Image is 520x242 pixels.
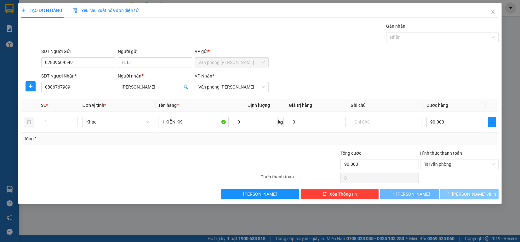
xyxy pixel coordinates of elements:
button: plus [488,117,496,127]
span: plus [489,119,496,124]
label: Gán nhãn [386,24,405,29]
li: E11, Đường số 8, Khu dân cư Nông [GEOGRAPHIC_DATA], Kv.[GEOGRAPHIC_DATA], [GEOGRAPHIC_DATA] [3,14,120,46]
div: VP gửi [195,48,269,55]
th: Ghi chú [348,99,424,112]
input: Ghi Chú [351,117,421,127]
img: icon [72,8,77,13]
button: deleteXóa Thông tin [300,189,379,199]
img: logo.jpg [3,3,34,34]
span: SL [41,103,46,108]
div: SĐT Người Nhận [41,72,115,79]
span: loading [389,192,396,196]
span: [PERSON_NAME] [396,191,430,198]
span: Đơn vị tính [83,103,106,108]
span: Văn phòng Cao Thắng [198,58,265,67]
span: Xóa Thông tin [329,191,357,198]
div: Tổng: 1 [24,135,201,142]
span: VP Nhận [195,73,212,78]
span: Yêu cầu xuất hóa đơn điện tử [72,8,139,13]
div: SĐT Người Gửi [41,48,115,55]
span: Văn phòng Vũ Linh [198,82,265,92]
span: phone [3,47,8,52]
span: plus [26,84,35,89]
div: Người nhận [118,72,192,79]
span: user-add [183,84,188,89]
b: [PERSON_NAME] [36,4,89,12]
button: [PERSON_NAME] [221,189,299,199]
button: Close [484,3,502,21]
label: Hình thức thanh toán [420,151,462,156]
span: [PERSON_NAME] và In [452,191,496,198]
span: delete [323,192,327,197]
span: environment [36,15,41,20]
input: VD: Bàn, Ghế [158,117,229,127]
div: Chưa thanh toán [260,173,340,184]
button: plus [26,81,36,91]
span: Định lượng [248,103,270,108]
div: Người gửi [118,48,192,55]
span: Cước hàng [426,103,448,108]
span: loading [445,192,452,196]
span: plus [21,8,26,13]
span: [PERSON_NAME] [243,191,277,198]
input: 0 [289,117,346,127]
span: close [490,9,495,14]
span: TẠO ĐƠN HÀNG [21,8,62,13]
span: Tên hàng [158,103,179,108]
span: kg [277,117,284,127]
span: Tổng cước [340,151,361,156]
button: [PERSON_NAME] và In [440,189,499,199]
button: [PERSON_NAME] [380,189,439,199]
button: delete [24,117,34,127]
span: Tại văn phòng [424,159,495,169]
span: Giá trị hàng [289,103,312,108]
li: 1900 8181 [3,45,120,53]
span: Khác [86,117,149,127]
